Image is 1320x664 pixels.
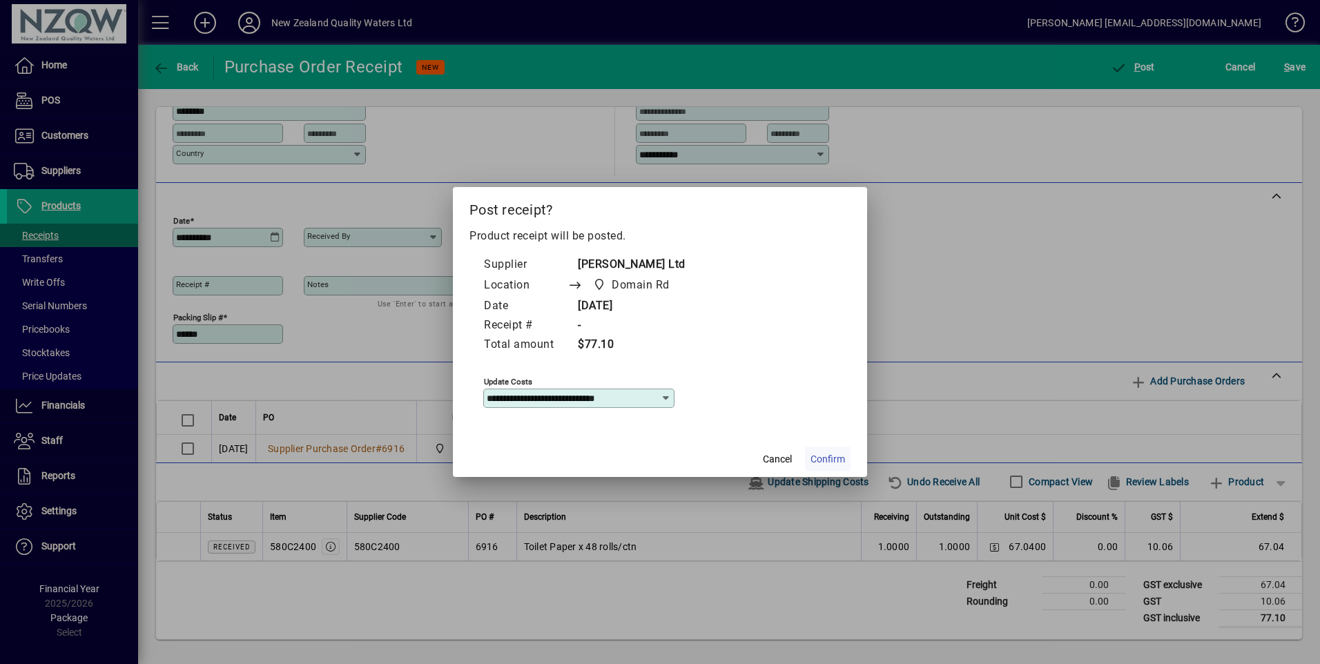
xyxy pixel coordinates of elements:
span: Domain Rd [612,277,670,293]
td: [DATE] [567,297,696,316]
td: Receipt # [483,316,567,335]
td: Date [483,297,567,316]
span: Cancel [763,452,792,467]
td: $77.10 [567,335,696,355]
td: - [567,316,696,335]
td: Location [483,275,567,297]
td: Supplier [483,255,567,275]
td: Total amount [483,335,567,355]
td: [PERSON_NAME] Ltd [567,255,696,275]
span: Confirm [811,452,845,467]
button: Cancel [755,447,799,471]
h2: Post receipt? [453,187,867,227]
button: Confirm [805,447,851,471]
mat-label: Update costs [484,377,532,387]
p: Product receipt will be posted. [469,228,851,244]
span: Domain Rd [589,275,675,295]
